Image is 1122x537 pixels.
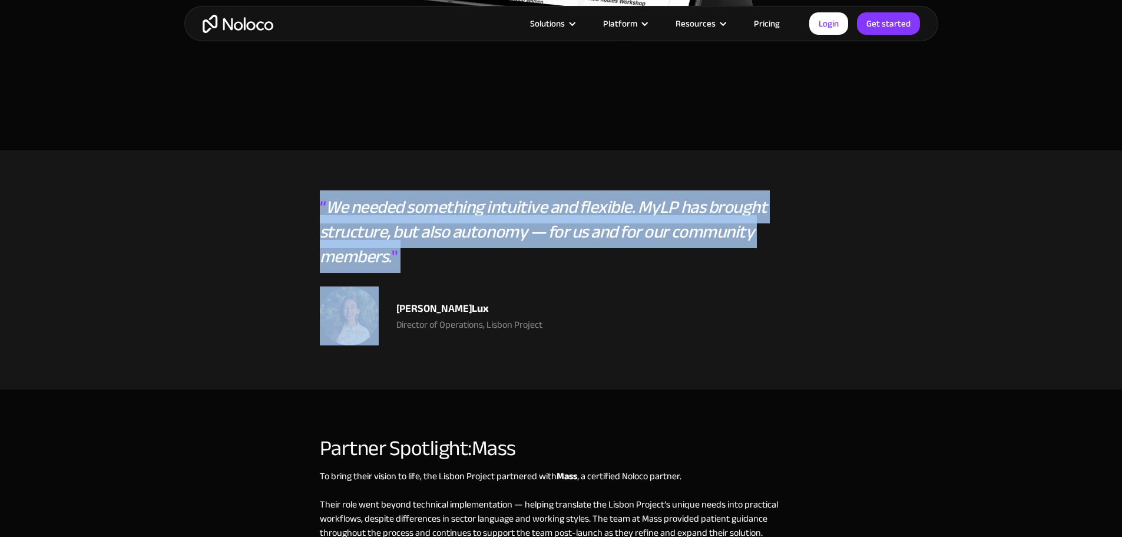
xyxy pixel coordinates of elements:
a: Mass [557,467,577,485]
a: Get started [857,12,920,35]
div: Partner Spotlight: [320,437,803,460]
div: Solutions [515,16,588,31]
em: We needed something intuitive and flexible. MyLP has brought structure, but also autonomy — for u... [320,190,767,273]
a: home [203,15,273,33]
div: [PERSON_NAME] [396,300,542,318]
a: Login [809,12,848,35]
div: Platform [588,16,661,31]
div: Resources [676,16,716,31]
div: Director of Operations, Lisbon Project [396,318,542,332]
span: “ [320,190,326,223]
span: " [392,240,398,273]
div: Platform [603,16,637,31]
strong: Lux [472,299,489,318]
div: Solutions [530,16,565,31]
div: Resources [661,16,739,31]
a: Pricing [739,16,795,31]
a: Mass [472,429,516,468]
